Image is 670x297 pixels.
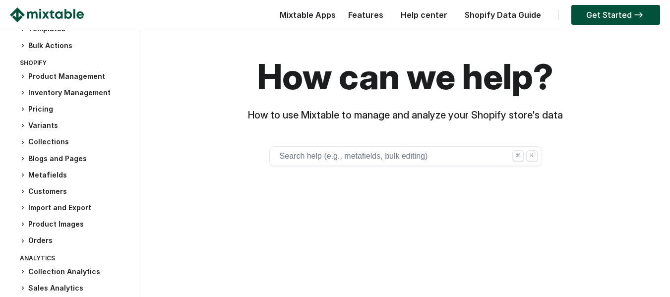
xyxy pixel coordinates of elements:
[20,104,130,115] h3: Pricing
[269,146,542,166] button: Search help (e.g., metafields, bulk editing) ⌘ K
[513,150,524,161] div: ⌘
[527,150,538,161] div: K
[145,109,666,121] h3: How to use Mixtable to manage and analyze your Shopify store's data
[571,5,660,25] a: Get Started
[20,57,130,71] div: Shopify
[20,219,130,230] h3: Product Images
[343,10,388,20] a: Features
[20,170,130,180] h3: Metafields
[632,12,645,18] img: arrow-right.svg
[20,41,130,51] h3: Bulk Actions
[20,267,130,277] h3: Collection Analytics
[20,203,130,213] h3: Import and Export
[20,186,130,197] h3: Customers
[10,7,84,22] img: Mixtable logo
[396,10,452,20] a: Help center
[20,283,130,294] h3: Sales Analytics
[20,120,130,131] h3: Variants
[460,10,546,20] a: Shopify Data Guide
[20,71,130,82] h3: Product Management
[20,236,130,246] h3: Orders
[20,88,130,98] h3: Inventory Management
[275,7,336,27] div: Mixtable Apps
[20,154,130,164] h3: Blogs and Pages
[20,252,130,267] div: Analytics
[145,55,666,99] h1: How can we help?
[20,137,130,147] h3: Collections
